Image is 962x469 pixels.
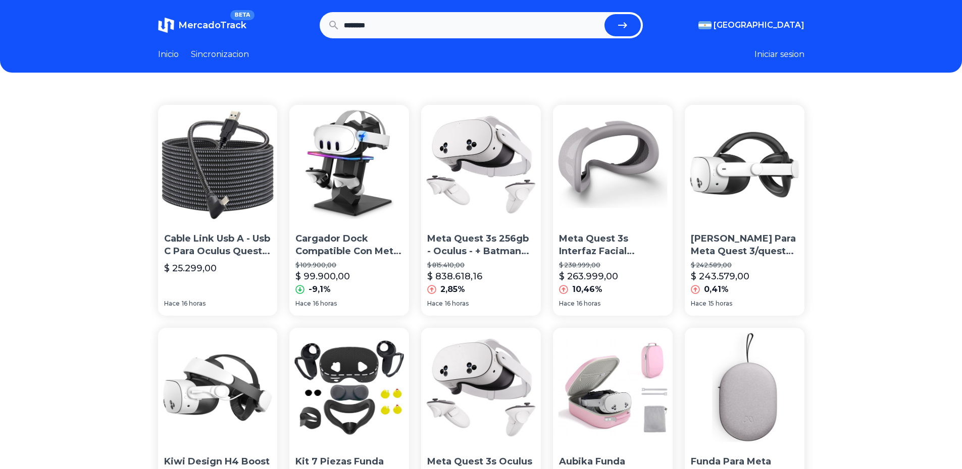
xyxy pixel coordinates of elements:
[295,232,403,258] p: Cargador Dock Compatible Con Meta Quest 2 3 3s, Usb Tipo C
[295,300,311,308] span: Hace
[698,21,712,29] img: Argentina
[158,105,278,316] a: Cable Link Usb A - Usb C Para Oculus Quest 3 3s ReforzadoCable Link Usb A - Usb C Para Oculus Que...
[191,48,249,61] a: Sincronizacion
[691,232,798,258] p: [PERSON_NAME] Para Meta Quest 3/quest 3s K4 Comfort
[289,328,409,447] img: Kit 7 Piezas Funda Silicona Negra Para Vr Meta Quest 3s
[698,19,804,31] button: [GEOGRAPHIC_DATA]
[427,300,443,308] span: Hace
[427,269,482,283] p: $ 838.618,16
[445,300,469,308] span: 16 horas
[685,105,804,316] a: Correa De Cabeza Para Meta Quest 3/quest 3s K4 Comfort[PERSON_NAME] Para Meta Quest 3/quest 3s K4...
[295,269,350,283] p: $ 99.900,00
[754,48,804,61] button: Iniciar sesion
[559,261,667,269] p: $ 238.999,00
[704,283,729,296] p: 0,41%
[708,300,732,308] span: 15 horas
[158,17,246,33] a: MercadoTrackBETA
[691,269,749,283] p: $ 243.579,00
[309,283,331,296] p: -9,1%
[289,105,409,224] img: Cargador Dock Compatible Con Meta Quest 2 3 3s, Usb Tipo C
[164,232,272,258] p: Cable Link Usb A - Usb C Para Oculus Quest 3 3s Reforzado
[553,105,673,224] img: Meta Quest 3s Interfaz Facial Transpirable Ews
[289,105,409,316] a: Cargador Dock Compatible Con Meta Quest 2 3 3s, Usb Tipo CCargador Dock Compatible Con Meta Quest...
[158,48,179,61] a: Inicio
[559,232,667,258] p: Meta Quest 3s Interfaz Facial Transpirable Ews
[685,105,804,224] img: Correa De Cabeza Para Meta Quest 3/quest 3s K4 Comfort
[421,105,541,224] img: Meta Quest 3s 256gb - Oculus - + Batman Arkham Shadow
[553,105,673,316] a: Meta Quest 3s Interfaz Facial Transpirable EwsMeta Quest 3s Interfaz Facial Transpirable Ews$ 238...
[440,283,465,296] p: 2,85%
[427,232,535,258] p: Meta Quest 3s 256gb - Oculus - + Batman Arkham Shadow
[572,283,602,296] p: 10,46%
[427,261,535,269] p: $ 815.410,00
[553,328,673,447] img: Aubika Funda Transporte Meta Quest 3s Quest 2 Rosa Ews
[178,20,246,31] span: MercadoTrack
[313,300,337,308] span: 16 horas
[691,261,798,269] p: $ 242.589,00
[691,300,706,308] span: Hace
[182,300,206,308] span: 16 horas
[164,300,180,308] span: Hace
[158,328,278,447] img: Kiwi Design H4 Boost Battery Halo Head Meta Quest 3 Y 3s
[685,328,804,447] img: Funda Para Meta Quest 3 3s Estilo Y Protección Ews
[559,300,575,308] span: Hace
[158,105,278,224] img: Cable Link Usb A - Usb C Para Oculus Quest 3 3s Reforzado
[158,17,174,33] img: MercadoTrack
[577,300,600,308] span: 16 horas
[164,261,217,275] p: $ 25.299,00
[714,19,804,31] span: [GEOGRAPHIC_DATA]
[295,261,403,269] p: $ 109.900,00
[421,328,541,447] img: Meta Quest 3s Oculus 256gb - Batman Arkham Shadow Vr
[559,269,618,283] p: $ 263.999,00
[421,105,541,316] a: Meta Quest 3s 256gb - Oculus - + Batman Arkham ShadowMeta Quest 3s 256gb - Oculus - + Batman Arkh...
[230,10,254,20] span: BETA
